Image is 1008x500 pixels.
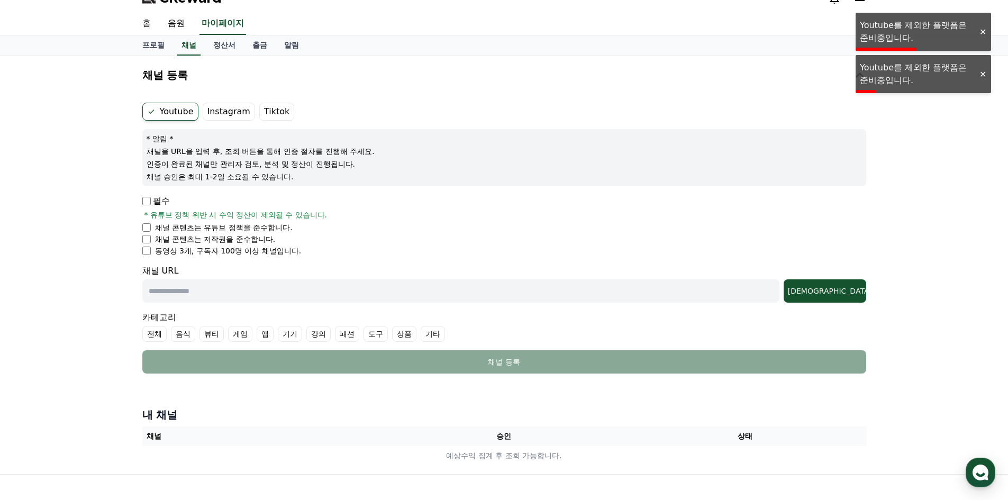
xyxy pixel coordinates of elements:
div: [DEMOGRAPHIC_DATA] [788,286,862,296]
a: 홈 [3,335,70,362]
a: 설정 [137,335,203,362]
a: 마이페이지 [199,13,246,35]
label: 전체 [142,326,167,342]
label: 상품 [392,326,416,342]
button: 채널 등록 [138,60,870,90]
div: 카테고리 [142,311,866,342]
label: 강의 [306,326,331,342]
p: 채널 콘텐츠는 저작권을 준수합니다. [155,234,276,244]
th: 채널 [142,426,384,446]
span: 대화 [97,352,110,360]
label: 게임 [228,326,252,342]
h4: 채널 등록 [142,69,188,81]
th: 승인 [383,426,624,446]
p: 채널을 URL을 입력 후, 조회 버튼을 통해 인증 절차를 진행해 주세요. [147,146,862,157]
label: 앱 [257,326,274,342]
span: 설정 [164,351,176,360]
label: 도구 [364,326,388,342]
label: Tiktok [259,103,294,121]
a: 채널 [177,35,201,56]
p: 동영상 3개, 구독자 100명 이상 채널입니다. [155,246,302,256]
a: 대화 [70,335,137,362]
a: 음원 [159,13,193,35]
label: Youtube [142,103,198,121]
p: 필수 [142,195,170,207]
a: 출금 [244,35,276,56]
label: 뷰티 [199,326,224,342]
div: 채널 등록 [164,357,845,367]
label: Instagram [203,103,255,121]
a: 정산서 [205,35,244,56]
p: 채널 콘텐츠는 유튜브 정책을 준수합니다. [155,222,293,233]
label: 패션 [335,326,359,342]
th: 상태 [624,426,866,446]
div: 채널 URL [142,265,866,303]
span: 홈 [33,351,40,360]
p: 인증이 완료된 채널만 관리자 검토, 분석 및 정산이 진행됩니다. [147,159,862,169]
button: [DEMOGRAPHIC_DATA] [784,279,866,303]
label: 기타 [421,326,445,342]
h4: 내 채널 [142,407,866,422]
label: 기기 [278,326,302,342]
span: * 유튜브 정책 위반 시 수익 정산이 제외될 수 있습니다. [144,210,328,220]
a: 알림 [276,35,307,56]
label: 음식 [171,326,195,342]
button: 채널 등록 [142,350,866,374]
td: 예상수익 집계 후 조회 가능합니다. [142,446,866,466]
a: 프로필 [134,35,173,56]
p: 채널 승인은 최대 1-2일 소요될 수 있습니다. [147,171,862,182]
a: 홈 [134,13,159,35]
